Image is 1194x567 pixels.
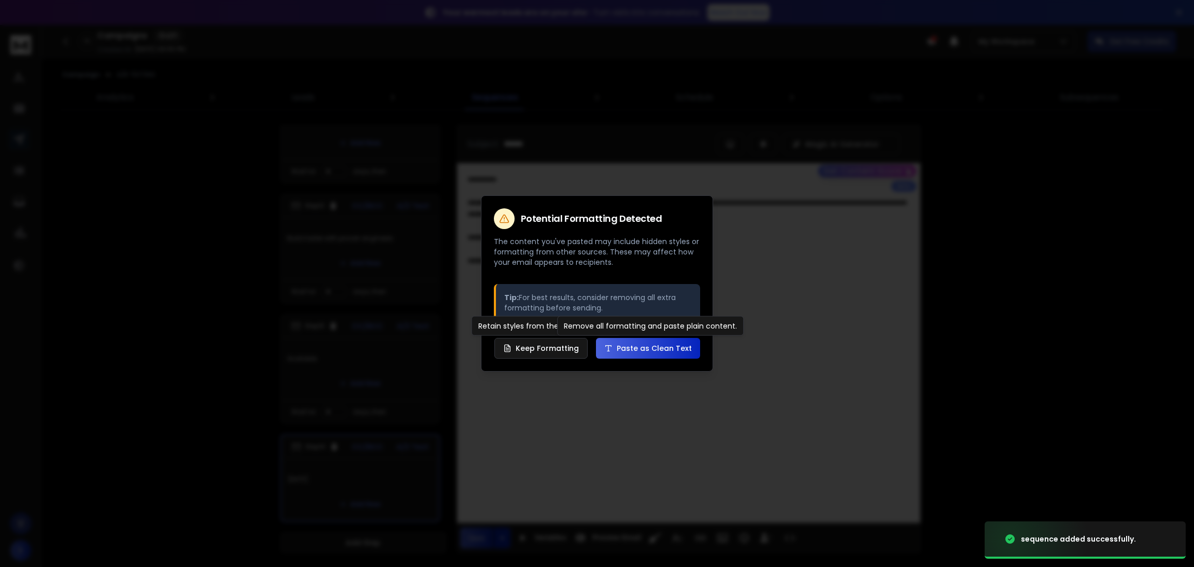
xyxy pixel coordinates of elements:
[504,292,519,303] strong: Tip:
[472,316,622,336] div: Retain styles from the original source.
[521,214,662,223] h2: Potential Formatting Detected
[504,292,692,313] p: For best results, consider removing all extra formatting before sending.
[494,236,700,267] p: The content you've pasted may include hidden styles or formatting from other sources. These may a...
[494,338,588,359] button: Keep Formatting
[596,338,700,359] button: Paste as Clean Text
[557,316,744,336] div: Remove all formatting and paste plain content.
